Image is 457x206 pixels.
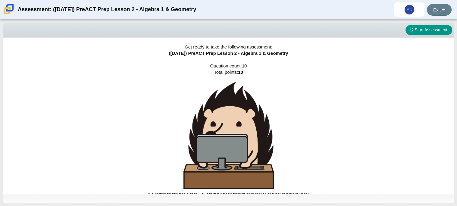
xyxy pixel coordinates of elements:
[183,82,274,189] img: hedgehog-behind-computer-large.png
[2,11,15,16] a: Carmen School of Science & Technology
[238,70,243,75] b: 10
[2,3,15,15] img: Carmen School of Science & Technology
[18,2,196,17] div: Assessment: ([DATE]) PreACT Prep Lesson 2 - Algebra 1 & Geometry
[148,63,309,196] span: Question count: Total points:
[185,44,272,49] span: Get ready to take the following assessment:
[405,25,452,35] button: Start Assessment
[427,4,452,16] a: Exit
[169,51,288,56] span: ([DATE]) PreACT Prep Lesson 2 - Algebra 1 & Geometry
[242,63,247,68] b: 10
[148,192,309,196] small: (Navigation for this test is open. You can move freely through each section or question without l...
[407,8,412,12] span: AN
